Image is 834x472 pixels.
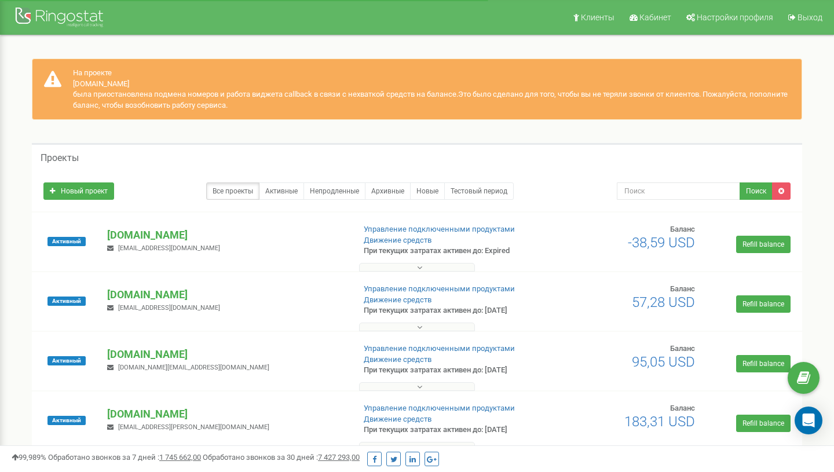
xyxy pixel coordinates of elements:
[697,13,773,22] span: Настройки профиля
[48,453,201,462] span: Обработано звонков за 7 дней :
[365,182,411,200] a: Архивные
[364,355,431,364] a: Движение средств
[47,416,86,425] span: Активный
[736,355,791,372] a: Refill balance
[632,354,695,370] span: 95,05 USD
[740,182,773,200] button: Поиск
[206,182,259,200] a: Все проекты
[736,236,791,253] a: Refill balance
[670,225,695,233] span: Баланс
[639,13,671,22] span: Кабинет
[47,297,86,306] span: Активный
[107,347,345,362] p: [DOMAIN_NAME]
[798,13,822,22] span: Выход
[364,305,537,316] p: При текущих затратах активен до: [DATE]
[259,182,304,200] a: Активные
[107,228,345,243] p: [DOMAIN_NAME]
[118,423,269,431] span: [EMAIL_ADDRESS][PERSON_NAME][DOMAIN_NAME]
[118,364,269,371] span: [DOMAIN_NAME][EMAIL_ADDRESS][DOMAIN_NAME]
[736,415,791,432] a: Refill balance
[32,58,802,120] div: На проекте [DOMAIN_NAME] была приостановлена подмена номеров и работа виджета callback в связи с ...
[364,404,515,412] a: Управление подключенными продуктами
[736,295,791,313] a: Refill balance
[364,295,431,304] a: Движение средств
[795,407,822,434] div: Open Intercom Messenger
[12,453,46,462] span: 99,989%
[364,246,537,257] p: При текущих затратах активен до: Expired
[118,304,220,312] span: [EMAIL_ADDRESS][DOMAIN_NAME]
[47,237,86,246] span: Активный
[41,153,79,163] h5: Проекты
[107,287,345,302] p: [DOMAIN_NAME]
[670,404,695,412] span: Баланс
[303,182,365,200] a: Непродленные
[410,182,445,200] a: Новые
[617,182,740,200] input: Поиск
[43,182,114,200] a: Новый проект
[364,425,537,436] p: При текущих затратах активен до: [DATE]
[364,236,431,244] a: Движение средств
[14,5,107,32] img: Ringostat Logo
[624,414,695,430] span: 183,31 USD
[203,453,360,462] span: Обработано звонков за 30 дней :
[581,13,614,22] span: Клиенты
[318,453,360,462] u: 7 427 293,00
[444,182,514,200] a: Тестовый период
[107,407,345,422] p: [DOMAIN_NAME]
[670,284,695,293] span: Баланс
[632,294,695,310] span: 57,28 USD
[118,244,220,252] span: [EMAIL_ADDRESS][DOMAIN_NAME]
[364,284,515,293] a: Управление подключенными продуктами
[159,453,201,462] u: 1 745 662,00
[364,225,515,233] a: Управление подключенными продуктами
[364,365,537,376] p: При текущих затратах активен до: [DATE]
[364,344,515,353] a: Управление подключенными продуктами
[628,235,695,251] span: -38,59 USD
[47,356,86,365] span: Активный
[670,344,695,353] span: Баланс
[364,415,431,423] a: Движение средств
